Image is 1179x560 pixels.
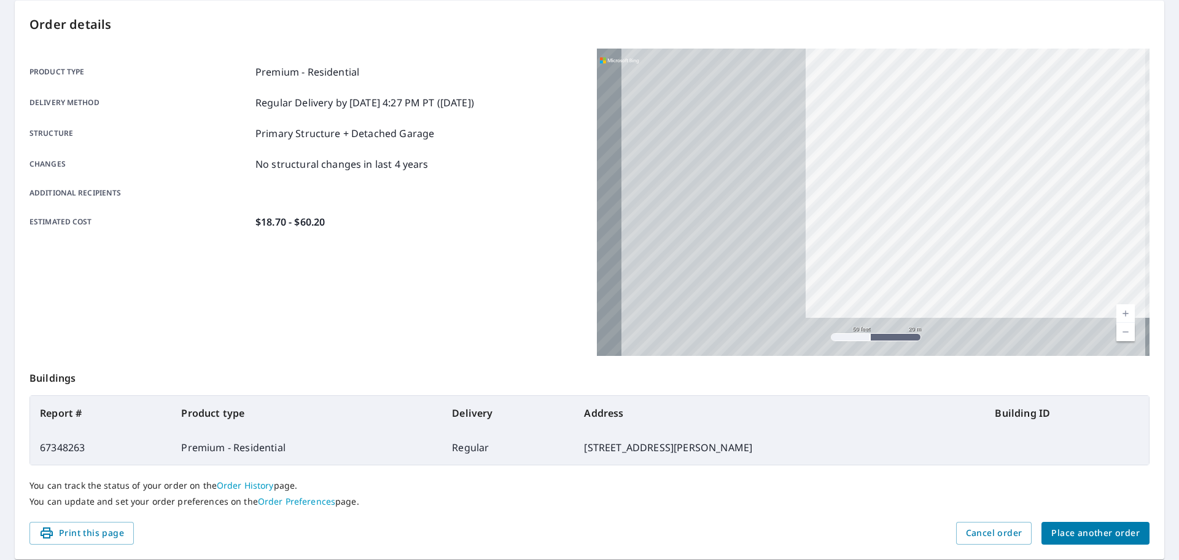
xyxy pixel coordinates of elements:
[255,157,429,172] p: No structural changes in last 4 years
[29,187,251,199] p: Additional recipients
[171,396,442,430] th: Product type
[258,495,335,507] a: Order Preferences
[39,526,124,541] span: Print this page
[985,396,1149,430] th: Building ID
[1051,526,1140,541] span: Place another order
[29,215,251,229] p: Estimated cost
[442,396,574,430] th: Delivery
[29,157,251,172] p: Changes
[29,356,1150,395] p: Buildings
[966,526,1022,541] span: Cancel order
[1116,323,1135,341] a: Current Level 19, Zoom Out
[574,396,985,430] th: Address
[1116,304,1135,323] a: Current Level 19, Zoom In
[217,479,274,491] a: Order History
[29,126,251,141] p: Structure
[255,95,474,110] p: Regular Delivery by [DATE] 4:27 PM PT ([DATE])
[171,430,442,465] td: Premium - Residential
[29,496,1150,507] p: You can update and set your order preferences on the page.
[30,396,171,430] th: Report #
[29,480,1150,491] p: You can track the status of your order on the page.
[956,522,1032,545] button: Cancel order
[29,65,251,79] p: Product type
[255,126,434,141] p: Primary Structure + Detached Garage
[574,430,985,465] td: [STREET_ADDRESS][PERSON_NAME]
[29,522,134,545] button: Print this page
[255,215,325,229] p: $18.70 - $60.20
[1041,522,1150,545] button: Place another order
[30,430,171,465] td: 67348263
[255,65,359,79] p: Premium - Residential
[29,95,251,110] p: Delivery method
[29,15,1150,34] p: Order details
[442,430,574,465] td: Regular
